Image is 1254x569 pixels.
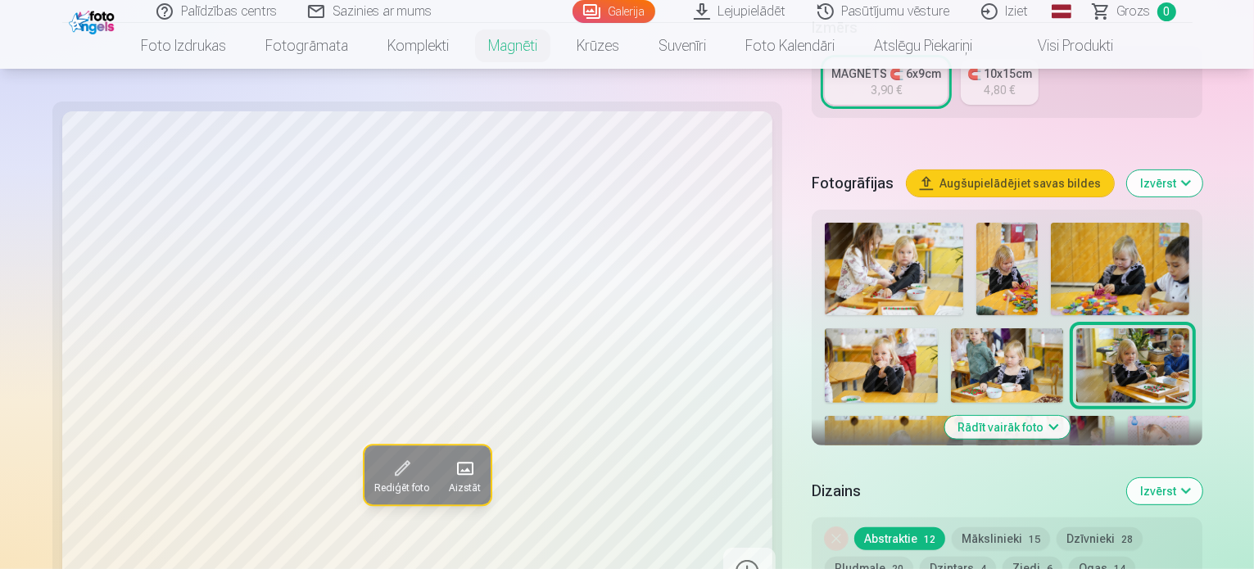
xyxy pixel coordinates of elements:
a: Magnēti [469,23,557,69]
span: Aizstāt [447,482,479,495]
img: /fa1 [69,7,119,34]
span: Rediģēt foto [373,482,428,495]
a: Komplekti [368,23,469,69]
a: Fotogrāmata [246,23,368,69]
a: 🧲 10x15cm4,80 € [961,59,1039,105]
button: Dzīvnieki28 [1057,527,1143,550]
span: 12 [924,534,935,545]
a: Visi produkti [992,23,1133,69]
button: Izvērst [1127,170,1202,196]
a: Foto izdrukas [121,23,246,69]
button: Abstraktie12 [854,527,945,550]
button: Augšupielādējiet savas bildes [907,170,1114,196]
span: Grozs [1117,2,1151,21]
a: MAGNĒTS 🧲 6x9cm3,90 € [825,59,948,105]
div: 🧲 10x15cm [967,65,1032,82]
h5: Fotogrāfijas [812,172,894,195]
h5: Dizains [812,480,1114,503]
span: 28 [1121,534,1133,545]
div: MAGNĒTS 🧲 6x9cm [831,65,941,82]
button: Izvērst [1127,478,1202,504]
span: 15 [1029,534,1040,545]
div: 3,90 € [871,82,902,98]
button: Mākslinieki15 [952,527,1050,550]
button: Aizstāt [437,446,489,505]
a: Foto kalendāri [726,23,854,69]
span: 0 [1157,2,1176,21]
a: Atslēgu piekariņi [854,23,992,69]
a: Suvenīri [639,23,726,69]
button: Rādīt vairāk foto [944,416,1070,439]
div: 4,80 € [985,82,1016,98]
a: Krūzes [557,23,639,69]
button: Rediģēt foto [363,446,437,505]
